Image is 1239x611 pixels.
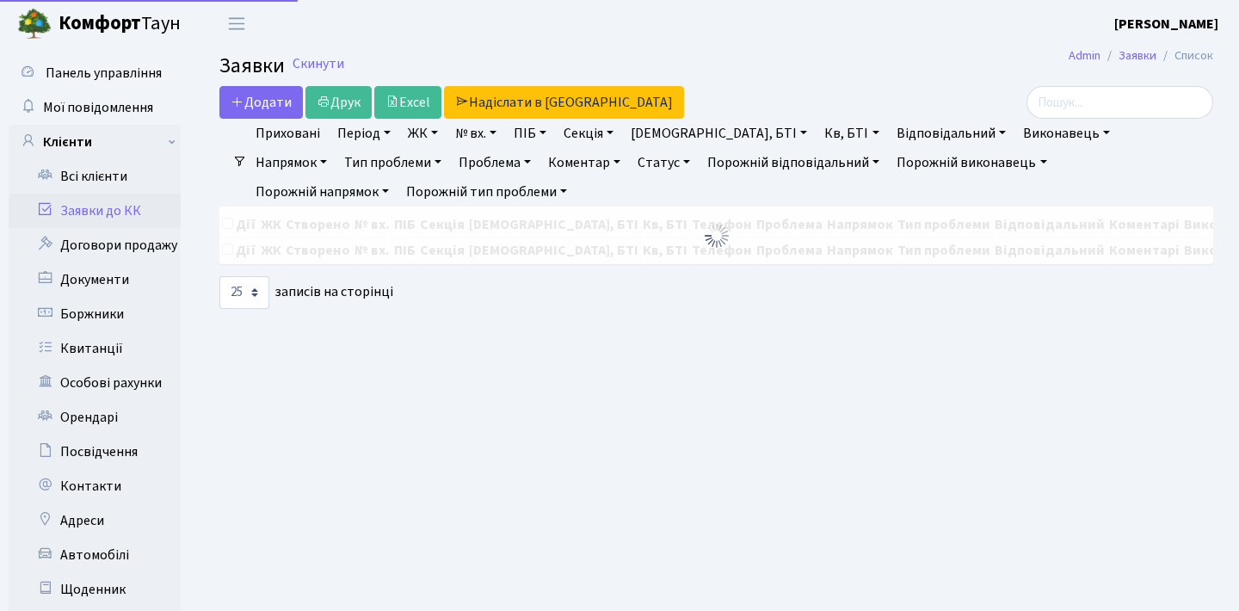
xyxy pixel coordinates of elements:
[817,119,885,148] a: Кв, БТІ
[305,86,372,119] a: Друк
[59,9,141,37] b: Комфорт
[219,86,303,119] a: Додати
[46,64,162,83] span: Панель управління
[631,148,697,177] a: Статус
[219,276,393,309] label: записів на сторінці
[219,276,269,309] select: записів на сторінці
[1069,46,1100,65] a: Admin
[9,366,181,400] a: Особові рахунки
[507,119,553,148] a: ПІБ
[43,98,153,117] span: Мої повідомлення
[557,119,620,148] a: Секція
[9,331,181,366] a: Квитанції
[399,177,574,207] a: Порожній тип проблеми
[249,148,334,177] a: Напрямок
[9,572,181,607] a: Щоденник
[374,86,441,119] a: Excel
[703,222,730,250] img: Обробка...
[401,119,445,148] a: ЖК
[890,148,1053,177] a: Порожній виконавець
[9,400,181,435] a: Орендарі
[1119,46,1156,65] a: Заявки
[1156,46,1213,65] li: Список
[9,228,181,262] a: Договори продажу
[249,177,396,207] a: Порожній напрямок
[337,148,448,177] a: Тип проблеми
[9,159,181,194] a: Всі клієнти
[9,194,181,228] a: Заявки до КК
[9,125,181,159] a: Клієнти
[700,148,886,177] a: Порожній відповідальний
[444,86,684,119] a: Надіслати в [GEOGRAPHIC_DATA]
[293,56,344,72] a: Скинути
[9,297,181,331] a: Боржники
[1114,15,1218,34] b: [PERSON_NAME]
[17,7,52,41] img: logo.png
[1026,86,1213,119] input: Пошук...
[219,51,285,81] span: Заявки
[890,119,1013,148] a: Відповідальний
[9,56,181,90] a: Панель управління
[448,119,503,148] a: № вх.
[9,538,181,572] a: Автомобілі
[59,9,181,39] span: Таун
[330,119,398,148] a: Період
[215,9,258,38] button: Переключити навігацію
[1016,119,1117,148] a: Виконавець
[9,262,181,297] a: Документи
[9,503,181,538] a: Адреси
[9,435,181,469] a: Посвідчення
[624,119,814,148] a: [DEMOGRAPHIC_DATA], БТІ
[1043,38,1239,74] nav: breadcrumb
[1114,14,1218,34] a: [PERSON_NAME]
[231,93,292,112] span: Додати
[9,469,181,503] a: Контакти
[249,119,327,148] a: Приховані
[452,148,538,177] a: Проблема
[9,90,181,125] a: Мої повідомлення
[541,148,627,177] a: Коментар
